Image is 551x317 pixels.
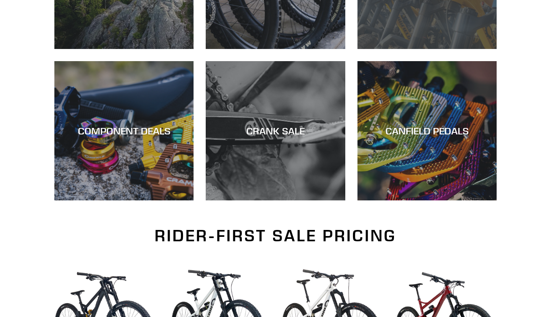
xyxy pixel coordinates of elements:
div: CANFIELD PEDALS [357,125,497,137]
div: CRANK SALE [206,125,345,137]
div: COMPONENT DEALS [54,125,194,137]
a: CANFIELD PEDALS [357,61,497,200]
a: COMPONENT DEALS [54,61,194,200]
a: CRANK SALE [206,61,345,200]
h2: RIDER-FIRST SALE PRICING [54,226,497,245]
